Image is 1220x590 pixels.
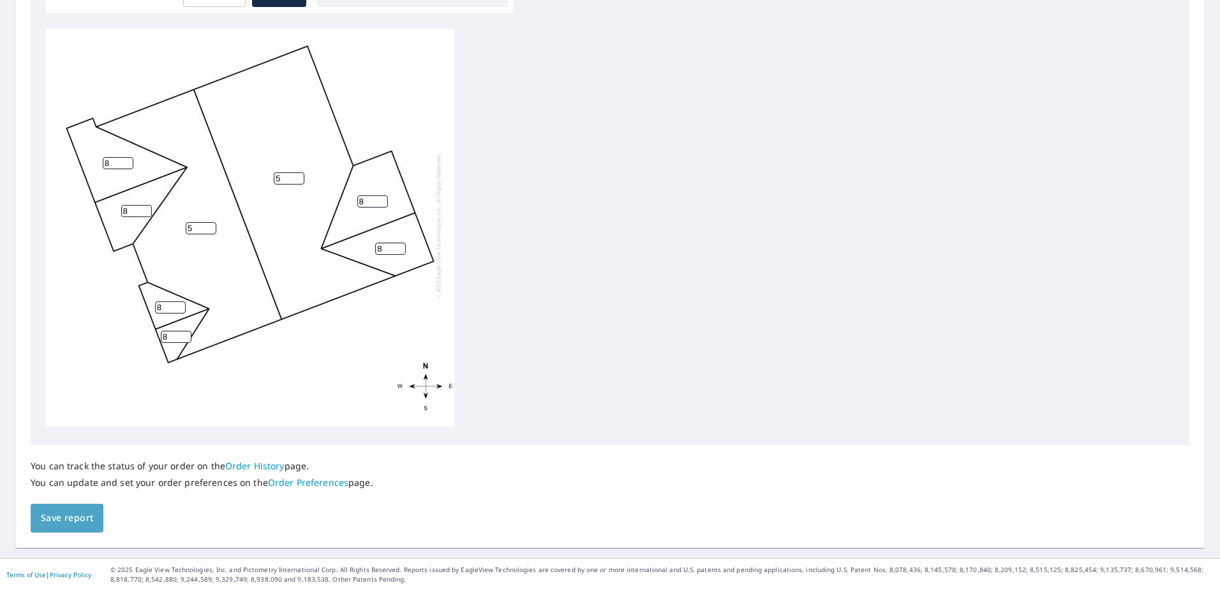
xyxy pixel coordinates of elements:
a: Terms of Use [6,570,46,579]
a: Order History [225,460,285,472]
a: Privacy Policy [50,570,91,579]
button: Save report [31,504,103,533]
p: You can track the status of your order on the page. [31,460,373,472]
span: Save report [41,510,93,526]
a: Order Preferences [268,476,348,488]
p: © 2025 Eagle View Technologies, Inc. and Pictometry International Corp. All Rights Reserved. Repo... [110,565,1214,584]
p: You can update and set your order preferences on the page. [31,477,373,488]
p: | [6,571,91,579]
